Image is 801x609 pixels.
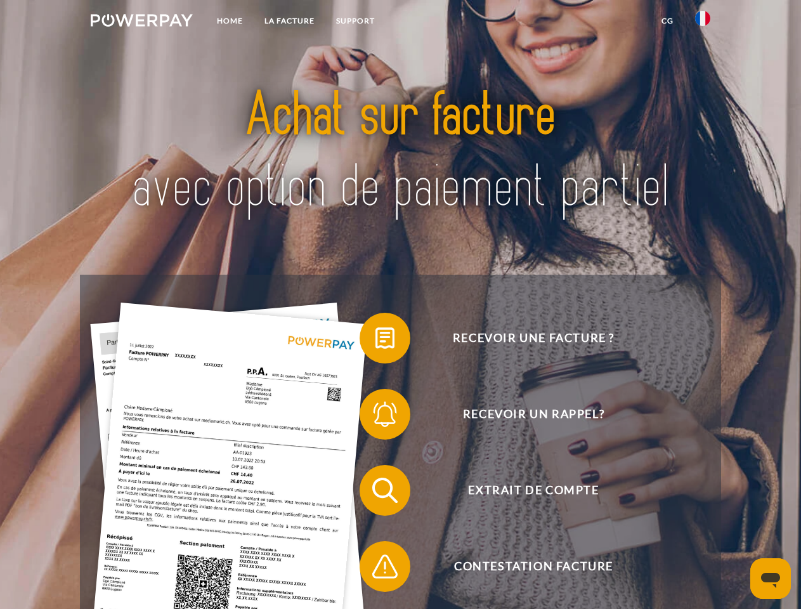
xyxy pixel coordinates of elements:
button: Contestation Facture [360,541,689,592]
span: Contestation Facture [378,541,689,592]
img: title-powerpay_fr.svg [121,61,680,243]
a: Support [325,10,386,32]
img: fr [695,11,710,26]
button: Extrait de compte [360,465,689,516]
img: qb_bell.svg [369,398,401,430]
img: qb_search.svg [369,475,401,506]
button: Recevoir un rappel? [360,389,689,440]
button: Recevoir une facture ? [360,313,689,363]
img: logo-powerpay-white.svg [91,14,193,27]
span: Recevoir un rappel? [378,389,689,440]
img: qb_warning.svg [369,551,401,582]
span: Recevoir une facture ? [378,313,689,363]
iframe: Bouton de lancement de la fenêtre de messagerie [750,558,791,599]
a: Home [206,10,254,32]
a: CG [651,10,684,32]
span: Extrait de compte [378,465,689,516]
a: LA FACTURE [254,10,325,32]
img: qb_bill.svg [369,322,401,354]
